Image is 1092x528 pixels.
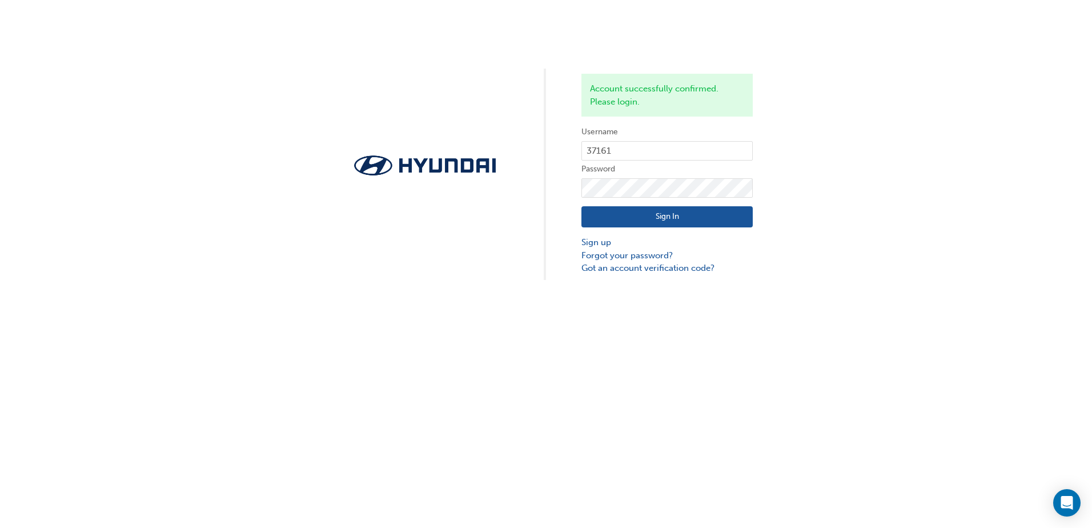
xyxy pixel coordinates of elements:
[581,236,753,249] a: Sign up
[581,125,753,139] label: Username
[581,249,753,262] a: Forgot your password?
[1053,489,1081,517] div: Open Intercom Messenger
[339,152,511,179] img: Trak
[581,74,753,117] div: Account successfully confirmed. Please login.
[581,206,753,228] button: Sign In
[581,141,753,161] input: Username
[581,262,753,275] a: Got an account verification code?
[581,162,753,176] label: Password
